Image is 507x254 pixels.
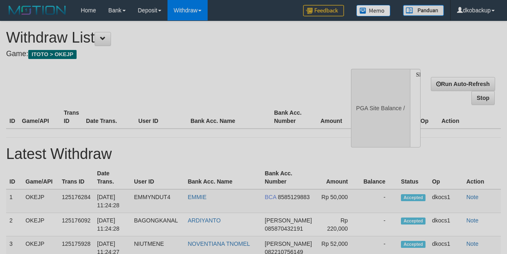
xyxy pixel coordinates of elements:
span: BCA [265,194,276,200]
th: Bank Acc. Name [184,166,261,189]
th: Bank Acc. Number [262,166,316,189]
span: Accepted [401,241,426,248]
a: Note [466,217,479,224]
td: 125176092 [59,213,94,236]
img: MOTION_logo.png [6,4,68,16]
span: ITOTO > OKEJP [28,50,77,59]
a: Run Auto-Refresh [431,77,495,91]
th: User ID [135,105,188,129]
th: ID [6,166,22,189]
th: Game/API [22,166,59,189]
a: ARDIYANTO [188,217,220,224]
th: Action [438,105,501,129]
span: [PERSON_NAME] [265,240,312,247]
td: BAGONGKANAL [131,213,184,236]
td: [DATE] 11:24:28 [94,213,131,236]
a: Stop [471,91,495,105]
th: Date Trans. [94,166,131,189]
th: Trans ID [59,166,94,189]
td: EMMYNDUT4 [131,189,184,213]
td: 1 [6,189,22,213]
h4: Game: [6,50,330,58]
td: OKEJP [22,189,59,213]
th: Bank Acc. Number [271,105,312,129]
th: Op [417,105,438,129]
span: Accepted [401,194,426,201]
td: [DATE] 11:24:28 [94,189,131,213]
th: Op [429,166,463,189]
th: Game/API [19,105,61,129]
td: OKEJP [22,213,59,236]
img: Button%20Memo.svg [356,5,391,16]
td: dkocs1 [429,213,463,236]
th: Amount [316,166,360,189]
th: Action [463,166,501,189]
th: ID [6,105,19,129]
td: - [360,213,398,236]
span: [PERSON_NAME] [265,217,312,224]
th: Status [398,166,429,189]
th: User ID [131,166,184,189]
td: - [360,189,398,213]
th: Bank Acc. Name [187,105,271,129]
a: Note [466,240,479,247]
td: 125176284 [59,189,94,213]
h1: Latest Withdraw [6,146,501,162]
td: 2 [6,213,22,236]
span: Accepted [401,218,426,225]
th: Trans ID [61,105,83,129]
th: Balance [360,166,398,189]
h1: Withdraw List [6,29,330,46]
img: panduan.png [403,5,444,16]
a: Note [466,194,479,200]
a: EMMIE [188,194,206,200]
th: Amount [312,105,354,129]
div: PGA Site Balance / [351,69,410,147]
td: Rp 50,000 [316,189,360,213]
td: dkocs1 [429,189,463,213]
a: NOVENTIANA TNOMEL [188,240,250,247]
img: Feedback.jpg [303,5,344,16]
th: Date Trans. [83,105,135,129]
span: 8585129883 [278,194,310,200]
td: Rp 220,000 [316,213,360,236]
span: 085870432191 [265,225,303,232]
